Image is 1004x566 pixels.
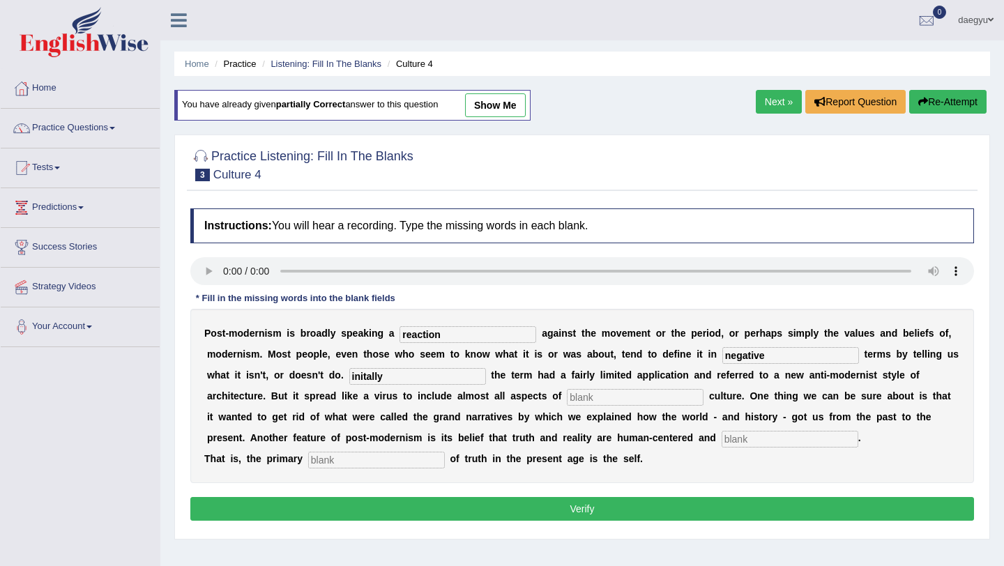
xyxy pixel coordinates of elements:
b: t [699,349,703,360]
b: e [636,328,641,339]
b: P [204,328,211,339]
button: Verify [190,497,974,521]
b: h [585,328,591,339]
b: r [738,369,742,381]
button: Report Question [805,90,906,114]
b: p [296,349,303,360]
b: i [287,328,289,339]
b: e [750,328,756,339]
b: f [674,349,678,360]
b: p [691,328,697,339]
b: d [892,328,898,339]
b: v [844,328,850,339]
b: t [450,349,454,360]
b: l [925,349,927,360]
b: o [548,349,554,360]
b: m [207,349,215,360]
b: y [902,349,908,360]
b: t [671,328,674,339]
b: d [662,349,669,360]
b: h [215,369,221,381]
a: Home [1,69,160,104]
b: i [927,349,930,360]
b: a [544,369,549,381]
b: o [656,328,662,339]
b: n [237,349,243,360]
b: p [648,369,655,381]
b: d [243,328,250,339]
b: v [616,328,622,339]
b: t [320,369,324,381]
b: w [563,349,571,360]
b: o [372,349,379,360]
b: e [909,328,915,339]
b: a [637,369,643,381]
b: e [743,369,748,381]
b: e [425,349,431,360]
b: o [274,369,280,381]
b: k [363,328,369,339]
b: s [537,349,542,360]
b: a [542,328,547,339]
input: blank [400,326,536,343]
b: a [694,369,700,381]
b: l [922,349,925,360]
b: s [777,328,782,339]
b: l [914,328,917,339]
b: w [482,349,490,360]
b: y [589,369,595,381]
h2: Practice Listening: Fill In The Blanks [190,146,413,181]
b: l [811,328,814,339]
b: r [735,328,738,339]
b: r [280,369,283,381]
b: b [903,328,909,339]
b: p [314,349,320,360]
b: e [322,349,328,360]
b: t [491,369,494,381]
b: r [306,328,310,339]
b: . [259,349,262,360]
b: partially correct [276,100,346,110]
input: blank [722,431,858,448]
b: s [929,328,934,339]
b: n [630,349,637,360]
b: p [745,328,751,339]
b: w [207,369,215,381]
b: i [677,349,680,360]
b: i [243,349,245,360]
b: s [341,328,347,339]
b: u [858,328,864,339]
b: e [916,349,922,360]
b: r [554,349,557,360]
b: t [573,328,577,339]
b: p [643,369,649,381]
b: g [936,349,942,360]
a: Your Account [1,307,160,342]
b: e [347,349,352,360]
b: o [238,328,244,339]
b: t [671,369,674,381]
b: e [301,369,307,381]
b: s [307,369,312,381]
b: e [431,349,436,360]
b: a [554,328,559,339]
b: t [648,349,651,360]
b: n [710,349,717,360]
b: o [409,349,415,360]
b: t [865,349,868,360]
b: a [220,369,226,381]
b: n [254,369,261,381]
b: w [495,349,503,360]
b: e [686,349,692,360]
b: i [580,369,583,381]
b: a [587,349,593,360]
b: i [534,349,537,360]
b: t [222,328,226,339]
b: i [558,328,561,339]
b: r [233,349,236,360]
b: i [706,328,709,339]
b: p [771,328,777,339]
b: a [358,328,363,339]
b: o [215,349,222,360]
div: * Fill in the missing words into the blank fields [190,292,401,305]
